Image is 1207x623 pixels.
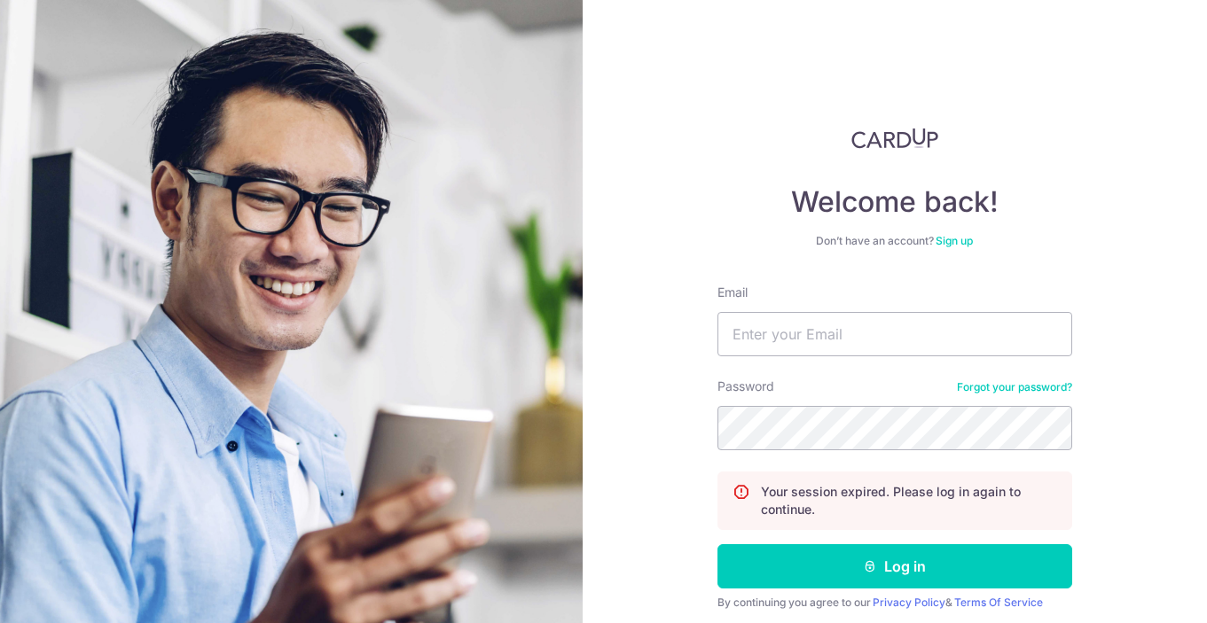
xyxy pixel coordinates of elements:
a: Privacy Policy [873,596,945,609]
div: By continuing you agree to our & [717,596,1072,610]
h4: Welcome back! [717,184,1072,220]
a: Terms Of Service [954,596,1043,609]
div: Don’t have an account? [717,234,1072,248]
a: Forgot your password? [957,380,1072,394]
p: Your session expired. Please log in again to continue. [761,483,1057,518]
button: Log in [717,544,1072,588]
a: Sign up [936,234,973,247]
label: Password [717,378,774,395]
input: Enter your Email [717,312,1072,356]
label: Email [717,284,748,301]
img: CardUp Logo [851,128,938,149]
